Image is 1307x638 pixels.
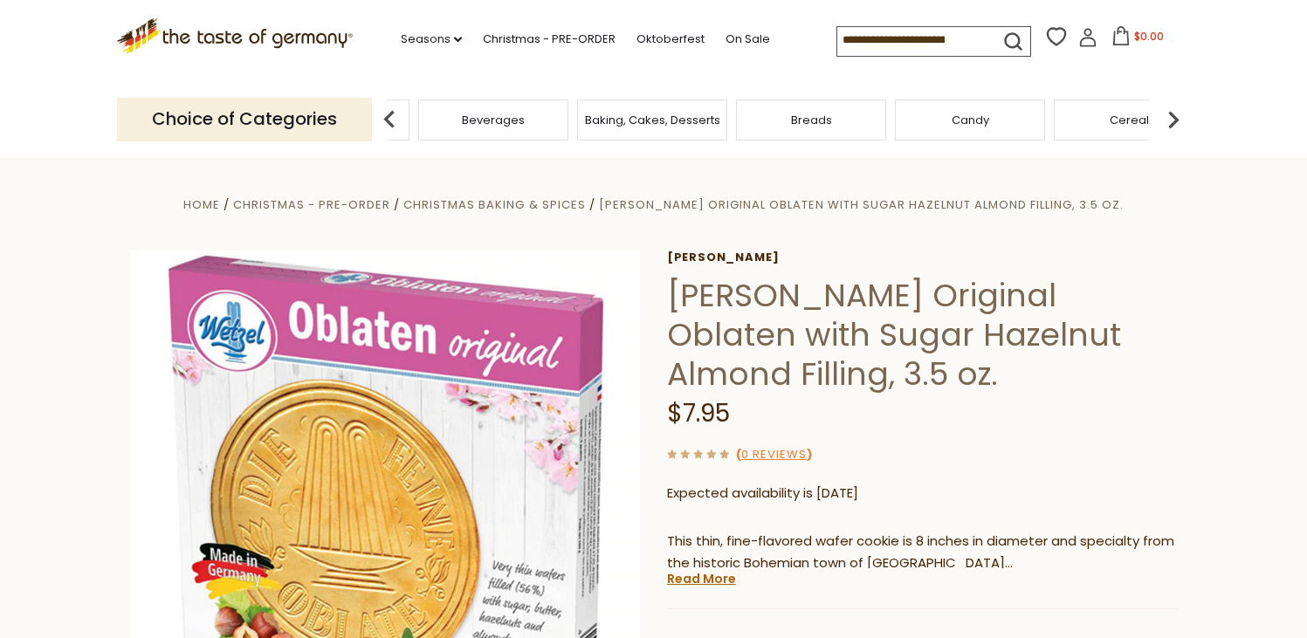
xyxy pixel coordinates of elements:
[667,250,1178,264] a: [PERSON_NAME]
[1110,113,1149,127] a: Cereal
[401,30,462,49] a: Seasons
[636,30,705,49] a: Oktoberfest
[667,531,1178,574] p: This thin, fine-flavored wafer cookie is 8 inches in diameter and specialty from the historic Boh...
[1134,29,1164,44] span: $0.00
[117,98,372,141] p: Choice of Categories
[403,196,585,213] a: Christmas Baking & Spices
[667,396,730,430] span: $7.95
[585,113,720,127] a: Baking, Cakes, Desserts
[667,570,736,587] a: Read More
[667,483,1178,504] p: Expected availability is [DATE]
[1101,26,1175,52] button: $0.00
[667,276,1178,394] h1: [PERSON_NAME] Original Oblaten with Sugar Hazelnut Almond Filling, 3.5 oz.
[1156,102,1191,137] img: next arrow
[726,30,770,49] a: On Sale
[462,113,525,127] a: Beverages
[952,113,989,127] a: Candy
[233,196,390,213] a: Christmas - PRE-ORDER
[372,102,407,137] img: previous arrow
[599,196,1124,213] a: [PERSON_NAME] Original Oblaten with Sugar Hazelnut Almond Filling, 3.5 oz.
[791,113,832,127] a: Breads
[183,196,220,213] a: Home
[483,30,616,49] a: Christmas - PRE-ORDER
[736,446,812,463] span: ( )
[741,446,807,464] a: 0 Reviews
